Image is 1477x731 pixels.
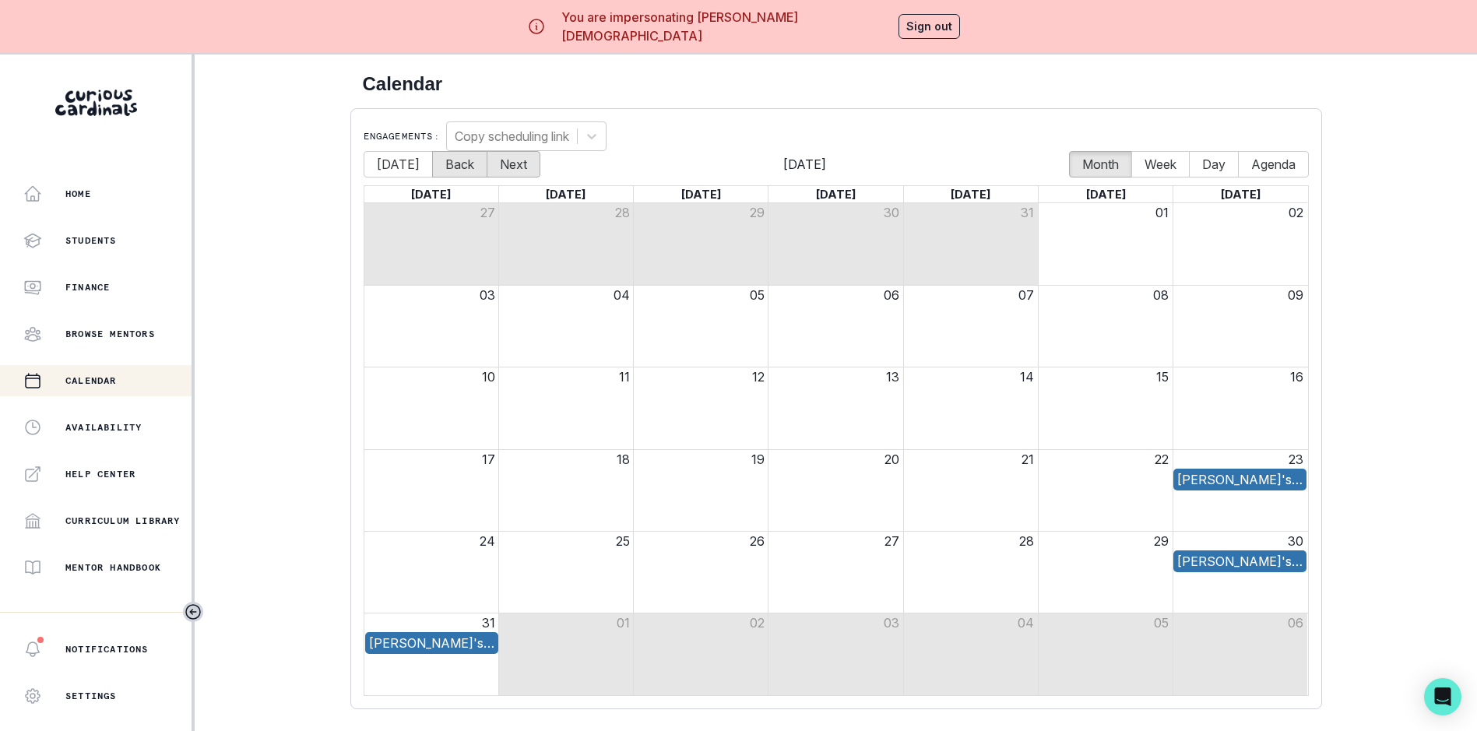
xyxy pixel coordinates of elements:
[65,328,155,340] p: Browse Mentors
[1018,286,1034,304] button: 07
[1177,470,1303,489] div: Maya's Poetry & Film Creation Passion Project
[364,130,440,142] p: Engagements:
[951,188,990,201] span: [DATE]
[619,367,630,386] button: 11
[561,8,892,45] p: You are impersonating [PERSON_NAME][DEMOGRAPHIC_DATA]
[65,234,117,247] p: Students
[65,421,142,434] p: Availability
[1156,367,1169,386] button: 15
[65,374,117,387] p: Calendar
[183,602,203,622] button: Toggle sidebar
[1086,188,1126,201] span: [DATE]
[617,450,630,469] button: 18
[1069,151,1132,177] button: Month
[884,286,899,304] button: 06
[752,367,765,386] button: 12
[1019,532,1034,550] button: 28
[1155,450,1169,469] button: 22
[751,450,765,469] button: 19
[1288,613,1303,632] button: 06
[1288,286,1303,304] button: 09
[681,188,721,201] span: [DATE]
[363,73,1310,96] h2: Calendar
[65,281,110,293] p: Finance
[1221,188,1261,201] span: [DATE]
[1153,286,1169,304] button: 08
[364,185,1309,696] div: Month View
[480,532,495,550] button: 24
[432,151,487,177] button: Back
[614,286,630,304] button: 04
[65,188,91,200] p: Home
[884,450,899,469] button: 20
[750,532,765,550] button: 26
[1020,367,1034,386] button: 14
[816,188,856,201] span: [DATE]
[540,155,1069,174] span: [DATE]
[1238,151,1309,177] button: Agenda
[65,515,181,527] p: Curriculum Library
[899,14,960,39] button: Sign out
[65,468,135,480] p: Help Center
[1018,613,1034,632] button: 04
[65,643,149,655] p: Notifications
[364,151,433,177] button: [DATE]
[480,203,495,222] button: 27
[55,90,137,116] img: Curious Cardinals Logo
[884,203,899,222] button: 30
[1289,203,1303,222] button: 02
[1154,613,1169,632] button: 05
[1022,450,1034,469] button: 21
[411,188,451,201] span: [DATE]
[1288,532,1303,550] button: 30
[1177,552,1303,571] div: Maya's Poetry & Film Creation Passion Project
[546,188,586,201] span: [DATE]
[1189,151,1239,177] button: Day
[482,367,495,386] button: 10
[750,203,765,222] button: 29
[487,151,540,177] button: Next
[1424,678,1461,715] div: Open Intercom Messenger
[455,127,569,146] div: Copy scheduling link
[1131,151,1190,177] button: Week
[617,613,630,632] button: 01
[750,286,765,304] button: 05
[1289,450,1303,469] button: 23
[369,634,494,652] div: Kameli's Theater & Acting Pathfinding
[1154,532,1169,550] button: 29
[1021,203,1034,222] button: 31
[1155,203,1169,222] button: 01
[482,450,495,469] button: 17
[65,561,161,574] p: Mentor Handbook
[615,203,630,222] button: 28
[884,532,899,550] button: 27
[65,690,117,702] p: Settings
[482,613,495,632] button: 31
[886,367,899,386] button: 13
[1290,367,1303,386] button: 16
[750,613,765,632] button: 02
[616,532,630,550] button: 25
[884,613,899,632] button: 03
[480,286,495,304] button: 03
